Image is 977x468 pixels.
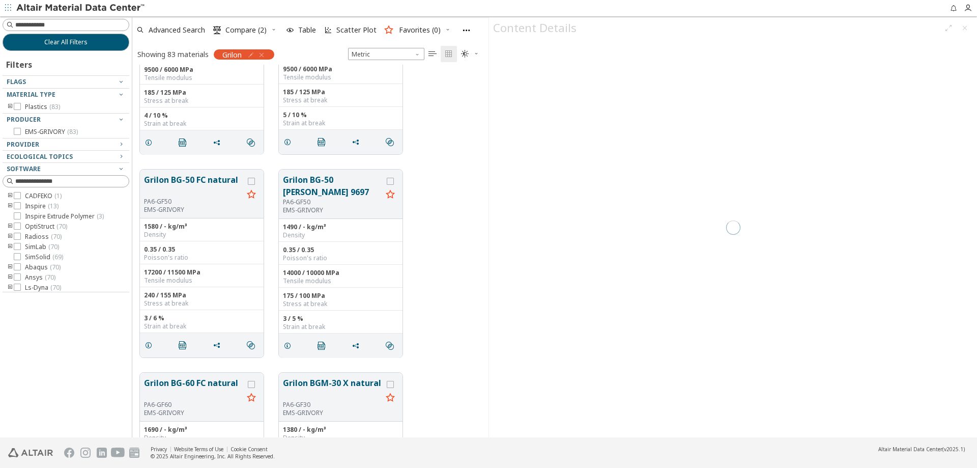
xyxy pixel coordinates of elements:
div: 4 / 10 % [144,112,260,120]
div: Tensile modulus [283,73,398,81]
div: 5 / 10 % [283,111,398,119]
button: Details [140,132,161,153]
i: toogle group [7,273,14,282]
a: Privacy [151,446,167,453]
span: Compare (2) [225,26,267,34]
button: Similar search [381,336,403,356]
span: SimLab [25,243,59,251]
span: ( 70 ) [50,283,61,292]
span: ( 70 ) [56,222,67,231]
span: ( 70 ) [48,242,59,251]
button: Theme [457,46,483,62]
button: Grilon BG-50 FC natural [144,174,243,198]
button: Favorite [382,390,398,406]
i:  [445,50,453,58]
div: 1380 / - kg/m³ [283,426,398,434]
span: ( 13 ) [48,202,59,210]
span: Plastics [25,103,60,111]
div: PA6-GF50 [144,198,243,206]
div: Tensile modulus [283,277,398,285]
div: PA6-GF60 [144,401,243,409]
i: toogle group [7,223,14,231]
span: Software [7,164,41,173]
button: Tile View [441,46,457,62]
span: ( 70 ) [45,273,55,282]
button: Similar search [381,132,403,152]
div: 0.35 / 0.35 [144,245,260,254]
div: 240 / 155 MPa [144,291,260,299]
button: Clear All Filters [3,34,129,51]
div: Strain at break [283,119,398,127]
img: Altair Material Data Center [16,3,146,13]
span: Ls-Dyna [25,284,61,292]
div: Density [283,231,398,239]
span: OptiStruct [25,223,67,231]
button: Share [208,335,229,355]
span: Flags [7,77,26,86]
div: Strain at break [144,120,260,128]
span: ( 1 ) [54,191,62,200]
div: PA6-GF50 [283,198,382,206]
i: toogle group [7,243,14,251]
button: Producer [3,114,129,126]
i:  [428,50,437,58]
div: (v2025.1) [878,446,965,453]
div: 0.35 / 0.35 [283,246,398,254]
div: 3 / 5 % [283,315,398,323]
span: Table [298,26,316,34]
i: toogle group [7,233,14,241]
div: Unit System [348,48,424,60]
div: Stress at break [144,299,260,308]
i:  [318,342,326,350]
i: toogle group [7,202,14,210]
div: Stress at break [283,96,398,104]
i:  [179,139,187,147]
span: Radioss [25,233,62,241]
button: PDF Download [174,132,195,153]
span: Ansys [25,273,55,282]
span: EMS-GRIVORY [25,128,78,136]
span: Grilon [222,50,242,59]
div: PA6-GF30 [283,401,382,409]
i:  [247,341,255,349]
button: Ecological Topics [3,151,129,163]
i: toogle group [7,192,14,200]
button: Details [279,336,300,356]
i:  [386,342,394,350]
button: Details [140,335,161,355]
div: Strain at break [283,323,398,331]
button: PDF Download [313,336,334,356]
div: Filters [3,51,37,75]
span: Altair Material Data Center [878,446,942,453]
span: Abaqus [25,263,61,271]
span: ( 70 ) [51,232,62,241]
span: ( 83 ) [49,102,60,111]
div: Stress at break [144,97,260,105]
div: 9500 / 6000 MPa [283,65,398,73]
span: Favorites (0) [399,26,441,34]
i:  [247,139,255,147]
i: toogle group [7,103,14,111]
div: 9500 / 6000 MPa [144,66,260,74]
span: Scatter Plot [336,26,377,34]
div: Density [283,434,398,442]
button: PDF Download [313,132,334,152]
p: EMS-GRIVORY [144,409,243,417]
span: Advanced Search [149,26,205,34]
div: 1580 / - kg/m³ [144,223,260,231]
span: Material Type [7,90,55,99]
div: Poisson's ratio [283,254,398,262]
i: toogle group [7,284,14,292]
div: 14000 / 10000 MPa [283,269,398,277]
a: Cookie Consent [231,446,268,453]
button: Share [347,336,368,356]
i: toogle group [7,263,14,271]
div: Poisson's ratio [144,254,260,262]
button: Favorite [243,187,260,203]
button: Favorite [243,390,260,406]
div: 175 / 100 MPa [283,292,398,300]
span: Ecological Topics [7,152,73,161]
p: EMS-GRIVORY [283,206,382,214]
div: 1490 / - kg/m³ [283,223,398,231]
i:  [386,138,394,146]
